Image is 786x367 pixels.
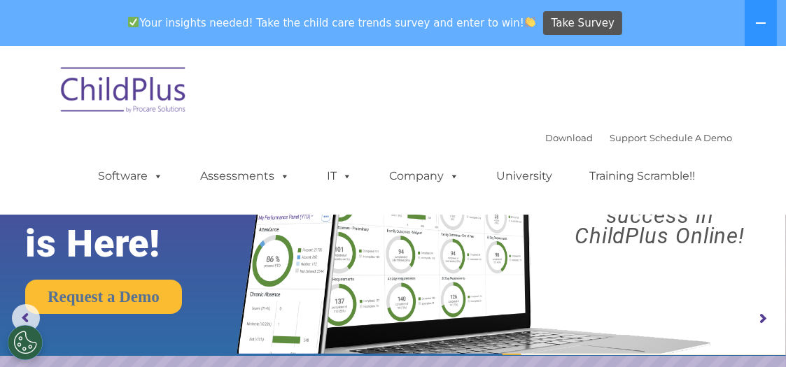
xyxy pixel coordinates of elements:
a: IT [314,162,367,190]
font: | [546,132,733,143]
a: Take Survey [543,11,622,36]
img: 👏 [525,17,535,27]
a: Download [546,132,594,143]
a: Support [610,132,647,143]
a: Company [376,162,474,190]
span: Your insights needed! Take the child care trends survey and enter to win! [122,9,542,36]
img: ✅ [128,17,139,27]
img: ChildPlus by Procare Solutions [54,57,194,127]
a: Training Scramble!! [576,162,710,190]
rs-layer: Boost your productivity and streamline your success in ChildPlus Online! [543,145,776,246]
a: Assessments [187,162,304,190]
a: Request a Demo [25,280,182,314]
a: Software [85,162,178,190]
a: Schedule A Demo [650,132,733,143]
a: University [483,162,567,190]
button: Cookies Settings [8,325,43,360]
span: Take Survey [552,11,615,36]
